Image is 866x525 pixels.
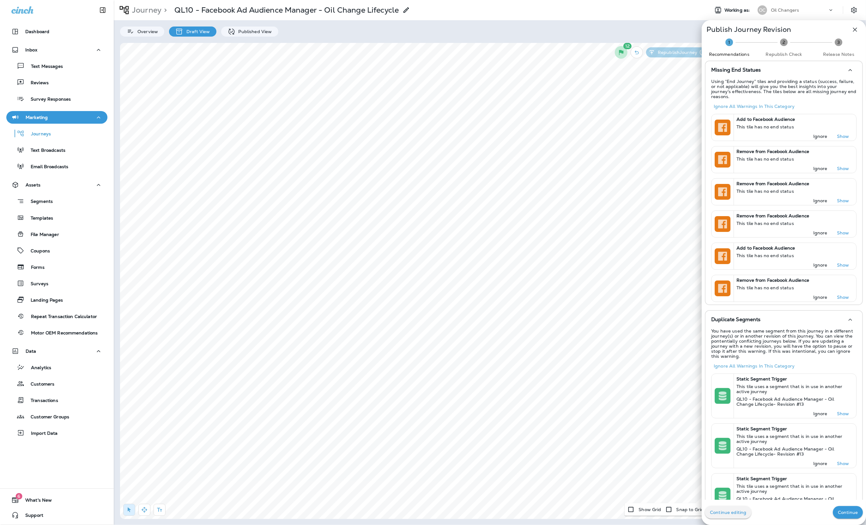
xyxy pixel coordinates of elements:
p: This tile has no end status [736,285,851,290]
p: Ignore [813,166,827,171]
p: Remove from Facebook Audience [736,278,851,283]
p: Show [837,262,849,268]
button: Ignore [810,261,830,269]
p: You have used the same segment from this journey in a different journey(s) or in another revision... [711,328,857,359]
button: Show [833,196,853,205]
p: Ignore [813,411,827,416]
button: Ignore [810,293,830,302]
button: Ignore [810,228,830,237]
button: Ignore [810,459,830,468]
p: Show [837,295,849,300]
p: Remove from Facebook Audience [736,181,851,186]
p: Add to Facebook Audience [736,117,851,122]
p: Ignore [813,134,827,139]
p: This tile has no end status [736,221,851,226]
button: Continue editing [705,506,751,519]
span: Release Notes [814,51,863,57]
button: Ignore [810,132,830,141]
button: Show [833,132,853,141]
p: Continue [838,510,858,515]
button: Show [833,261,853,269]
span: Republish Check [759,51,808,57]
button: Continue [833,506,863,519]
span: Recommendations [704,51,754,57]
p: Continue editing [710,510,746,515]
button: Ignore [810,164,830,173]
button: Show [833,459,853,468]
p: Using “End Journey” tiles and providing a status (success, failure, or not applicable) will give ... [711,79,857,99]
text: 1 [728,39,730,45]
p: This tile has no end status [736,156,851,162]
p: Remove from Facebook Audience [736,149,851,154]
button: Show [833,164,853,173]
p: Show [837,411,849,416]
p: This tile uses a segment that is in use in another active journey [736,434,851,444]
button: Ignore [810,409,830,418]
p: Duplicate Segments [711,317,761,322]
p: Add to Facebook Audience [736,245,851,251]
p: This tile has no end status [736,253,851,258]
button: Ignore all warnings in this category [711,102,797,111]
p: Show [837,198,849,203]
p: Ignore [813,295,827,300]
p: Show [837,230,849,235]
p: Remove from Facebook Audience [736,213,851,218]
p: Show [837,166,849,171]
p: QL10 - Facebook Ad Audience Manager - Oil Change Lifecycle - Revision # 13 [736,496,851,506]
p: Show [837,461,849,466]
p: QL10 - Facebook Ad Audience Manager - Oil Change Lifecycle - Revision # 13 [736,446,851,457]
p: Publish Journey Revision [706,27,791,32]
p: Static Segment Trigger [736,376,851,381]
p: Ignore [813,461,827,466]
p: Ignore [813,198,827,203]
p: This tile has no end status [736,189,851,194]
text: 3 [837,39,840,45]
button: Ignore [810,196,830,205]
button: Ignore all warnings in this category [711,361,797,371]
text: 2 [783,39,785,45]
button: Show [833,228,853,237]
p: This tile uses a segment that is in use in another active journey [736,384,851,394]
p: Static Segment Trigger [736,426,851,431]
button: Show [833,293,853,302]
p: Show [837,134,849,139]
button: Show [833,409,853,418]
p: Ignore [813,262,827,268]
p: QL10 - Facebook Ad Audience Manager - Oil Change Lifecycle - Revision # 13 [736,397,851,407]
p: Static Segment Trigger [736,476,851,481]
p: This tile uses a segment that is in use in another active journey [736,484,851,494]
p: Missing End Statues [711,68,761,73]
p: Ignore [813,230,827,235]
p: This tile has no end status [736,124,851,129]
